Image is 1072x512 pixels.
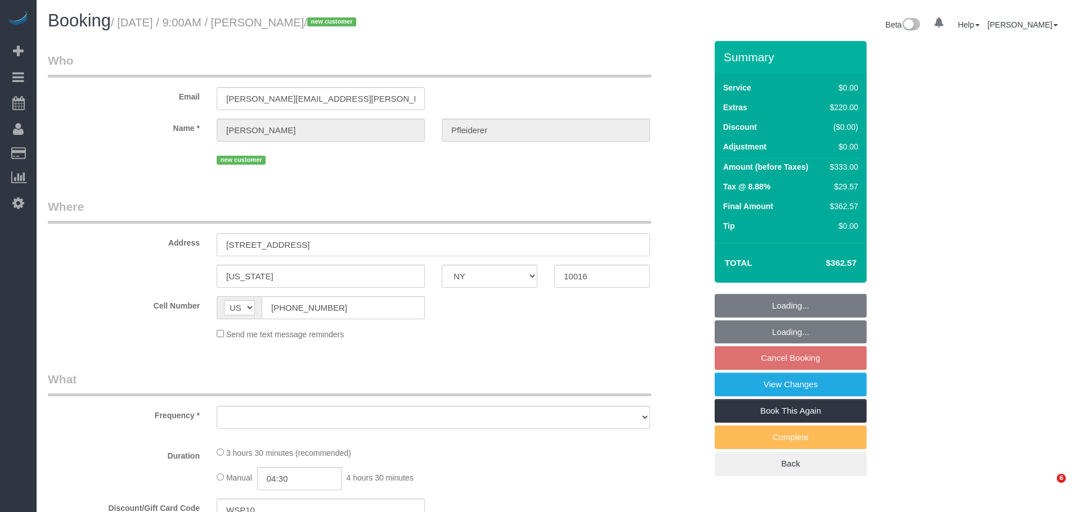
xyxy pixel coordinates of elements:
img: Automaid Logo [7,11,29,27]
div: $0.00 [826,141,858,152]
a: Book This Again [715,399,867,423]
label: Name * [39,119,208,134]
label: Final Amount [723,201,773,212]
legend: Who [48,52,651,78]
img: New interface [901,18,920,33]
a: [PERSON_NAME] [988,20,1058,29]
label: Cell Number [39,296,208,311]
span: new customer [307,17,356,26]
label: Extras [723,102,747,113]
label: Frequency * [39,406,208,421]
a: Help [958,20,980,29]
input: City [217,265,425,288]
label: Tax @ 8.88% [723,181,770,192]
div: $29.57 [826,181,858,192]
legend: What [48,371,651,396]
span: Send me text message reminders [226,330,344,339]
h3: Summary [724,51,861,64]
label: Email [39,87,208,102]
div: ($0.00) [826,121,858,133]
label: Amount (before Taxes) [723,161,808,173]
strong: Total [725,258,752,268]
span: 6 [1057,474,1066,483]
small: / [DATE] / 9:00AM / [PERSON_NAME] [111,16,360,29]
iframe: Intercom live chat [1034,474,1061,501]
a: View Changes [715,373,867,396]
span: 3 hours 30 minutes (recommended) [226,448,351,457]
input: First Name [217,119,425,142]
input: Cell Number [262,296,425,319]
div: $0.00 [826,82,858,93]
a: Back [715,452,867,475]
label: Tip [723,220,735,232]
span: Manual [226,473,252,482]
span: 4 hours 30 minutes [347,473,414,482]
span: / [304,16,360,29]
label: Discount [723,121,757,133]
label: Service [723,82,751,93]
input: Zip Code [554,265,650,288]
div: $333.00 [826,161,858,173]
input: Last Name [442,119,650,142]
span: new customer [217,156,266,165]
div: $362.57 [826,201,858,212]
label: Adjustment [723,141,766,152]
h4: $362.57 [792,259,856,268]
div: $220.00 [826,102,858,113]
legend: Where [48,198,651,224]
a: Beta [886,20,921,29]
span: Booking [48,11,111,30]
div: $0.00 [826,220,858,232]
label: Address [39,233,208,248]
label: Duration [39,446,208,461]
input: Email [217,87,425,110]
